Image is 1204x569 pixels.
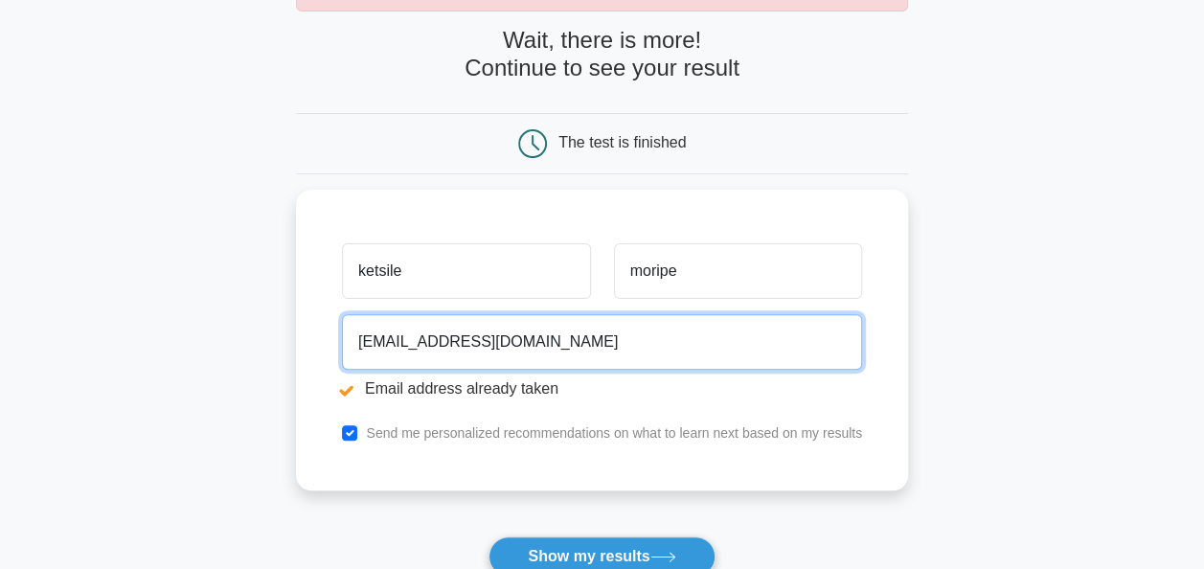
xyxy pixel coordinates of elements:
div: The test is finished [558,134,686,150]
input: Email [342,314,862,370]
input: Last name [614,243,862,299]
input: First name [342,243,590,299]
h4: Wait, there is more! Continue to see your result [296,27,908,82]
li: Email address already taken [342,377,862,400]
label: Send me personalized recommendations on what to learn next based on my results [366,425,862,441]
